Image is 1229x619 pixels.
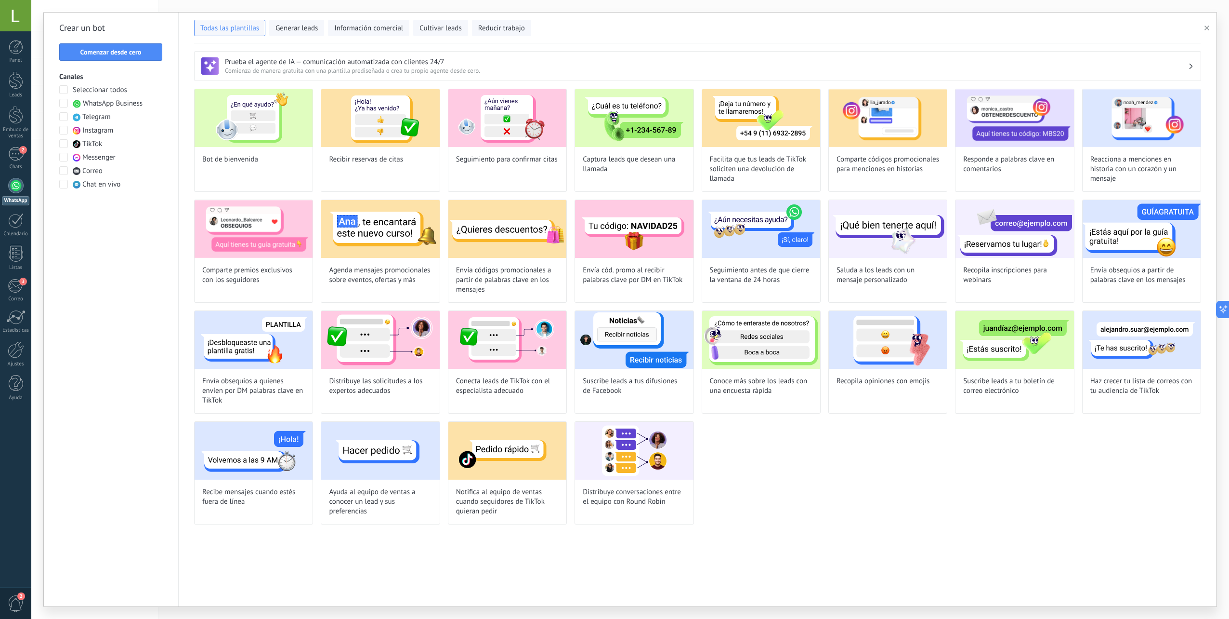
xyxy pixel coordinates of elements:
span: Envía códigos promocionales a partir de palabras clave en los mensajes [456,266,559,295]
span: Recopila inscripciones para webinars [963,266,1066,285]
span: Saluda a los leads con un mensaje personalizado [837,266,939,285]
span: Telegram [82,112,111,122]
span: Recibe mensajes cuando estés fuera de línea [202,487,305,507]
div: Listas [2,265,30,271]
span: Reacciona a menciones en historia con un corazón y un mensaje [1090,155,1193,184]
span: Reducir trabajo [478,24,525,33]
span: Distribuye las solicitudes a los expertos adecuados [329,377,431,396]
h3: Prueba el agente de IA — comunicación automatizada con clientes 24/7 [225,57,1188,67]
span: Seguimiento antes de que cierre la ventana de 24 horas [710,266,812,285]
img: Haz crecer tu lista de correos con tu audiencia de TikTok [1083,311,1201,369]
span: 2 [17,592,25,600]
img: Recibe mensajes cuando estés fuera de línea [195,422,313,480]
span: Comienza de manera gratuita con una plantilla prediseñada o crea tu propio agente desde cero. [225,67,1188,75]
img: Suscribe leads a tu boletín de correo electrónico [955,311,1073,369]
span: Información comercial [334,24,403,33]
span: Envía cód. promo al recibir palabras clave por DM en TikTok [583,266,685,285]
img: Facilita que tus leads de TikTok soliciten una devolución de llamada [702,89,820,147]
span: Suscribe leads a tus difusiones de Facebook [583,377,685,396]
span: Envía obsequios a partir de palabras clave en los mensajes [1090,266,1193,285]
img: Comparte códigos promocionales para menciones en historias [829,89,947,147]
img: Responde a palabras clave en comentarios [955,89,1073,147]
span: Seguimiento para confirmar citas [456,155,558,164]
div: Chats [2,164,30,170]
div: Panel [2,57,30,64]
img: Distribuye las solicitudes a los expertos adecuados [321,311,439,369]
span: Responde a palabras clave en comentarios [963,155,1066,174]
span: Messenger [82,153,116,162]
h2: Crear un bot [59,20,163,36]
span: TikTok [82,139,102,149]
span: Distribuye conversaciones entre el equipo con Round Robin [583,487,685,507]
span: WhatsApp Business [83,99,143,108]
img: Recopila opiniones con emojis [829,311,947,369]
img: Seguimiento para confirmar citas [448,89,566,147]
div: Ajustes [2,361,30,367]
img: Envía códigos promocionales a partir de palabras clave en los mensajes [448,200,566,258]
img: Conoce más sobre los leads con una encuesta rápida [702,311,820,369]
img: Agenda mensajes promocionales sobre eventos, ofertas y más [321,200,439,258]
span: Todas las plantillas [200,24,259,33]
span: Conoce más sobre los leads con una encuesta rápida [710,377,812,396]
span: Recopila opiniones con emojis [837,377,930,386]
button: Cultivar leads [413,20,468,36]
span: Ayuda al equipo de ventas a conocer un lead y sus preferencias [329,487,431,516]
span: Haz crecer tu lista de correos con tu audiencia de TikTok [1090,377,1193,396]
button: Generar leads [269,20,324,36]
span: Generar leads [275,24,318,33]
img: Reacciona a menciones en historia con un corazón y un mensaje [1083,89,1201,147]
img: Ayuda al equipo de ventas a conocer un lead y sus preferencias [321,422,439,480]
img: Bot de bienvenida [195,89,313,147]
img: Envía obsequios a partir de palabras clave en los mensajes [1083,200,1201,258]
div: Embudo de ventas [2,127,30,139]
span: Recibir reservas de citas [329,155,403,164]
span: 2 [19,146,27,154]
img: Seguimiento antes de que cierre la ventana de 24 horas [702,200,820,258]
button: Reducir trabajo [472,20,531,36]
img: Recopila inscripciones para webinars [955,200,1073,258]
span: Agenda mensajes promocionales sobre eventos, ofertas y más [329,266,431,285]
span: Comenzar desde cero [80,49,142,55]
span: Conecta leads de TikTok con el especialista adecuado [456,377,559,396]
img: Saluda a los leads con un mensaje personalizado [829,200,947,258]
div: Estadísticas [2,327,30,334]
img: Envía cód. promo al recibir palabras clave por DM en TikTok [575,200,693,258]
h3: Canales [59,72,163,81]
div: Correo [2,296,30,302]
button: Comenzar desde cero [59,43,162,61]
button: Todas las plantillas [194,20,265,36]
div: WhatsApp [2,196,29,205]
span: Comparte códigos promocionales para menciones en historias [837,155,939,174]
span: Envía obsequios a quienes envíen por DM palabras clave en TikTok [202,377,305,405]
img: Envía obsequios a quienes envíen por DM palabras clave en TikTok [195,311,313,369]
span: Notifica al equipo de ventas cuando seguidores de TikTok quieran pedir [456,487,559,516]
span: Facilita que tus leads de TikTok soliciten una devolución de llamada [710,155,812,184]
img: Captura leads que desean una llamada [575,89,693,147]
span: Bot de bienvenida [202,155,258,164]
img: Comparte premios exclusivos con los seguidores [195,200,313,258]
img: Notifica al equipo de ventas cuando seguidores de TikTok quieran pedir [448,422,566,480]
img: Recibir reservas de citas [321,89,439,147]
span: Seleccionar todos [73,85,127,95]
span: Correo [82,166,103,176]
img: Distribuye conversaciones entre el equipo con Round Robin [575,422,693,480]
span: Instagram [82,126,113,135]
span: Cultivar leads [419,24,461,33]
span: Captura leads que desean una llamada [583,155,685,174]
span: 3 [19,278,27,285]
img: Suscribe leads a tus difusiones de Facebook [575,311,693,369]
div: Leads [2,92,30,98]
span: Chat en vivo [82,180,120,189]
div: Calendario [2,231,30,237]
button: Información comercial [328,20,409,36]
div: Ayuda [2,395,30,401]
img: Conecta leads de TikTok con el especialista adecuado [448,311,566,369]
span: Suscribe leads a tu boletín de correo electrónico [963,377,1066,396]
span: Comparte premios exclusivos con los seguidores [202,266,305,285]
